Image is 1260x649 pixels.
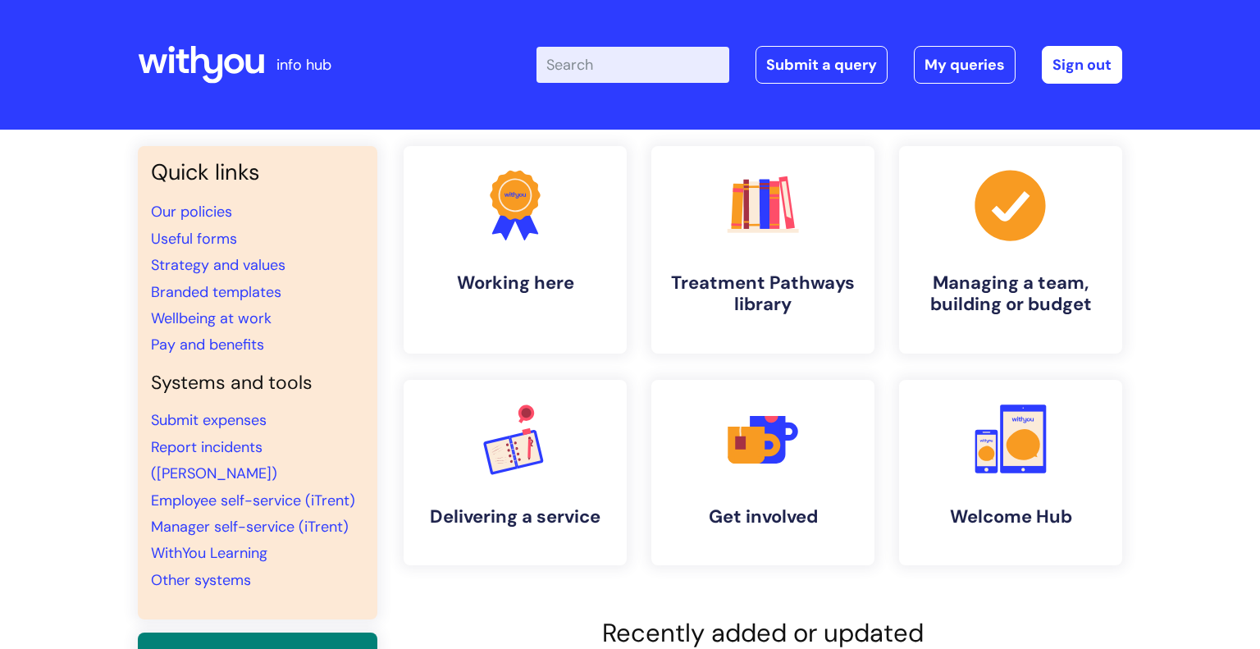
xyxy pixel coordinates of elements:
a: Our policies [151,202,232,222]
a: Delivering a service [404,380,627,565]
a: Submit a query [756,46,888,84]
a: Sign out [1042,46,1122,84]
a: Submit expenses [151,410,267,430]
a: Managing a team, building or budget [899,146,1122,354]
h4: Working here [417,272,614,294]
a: Report incidents ([PERSON_NAME]) [151,437,277,483]
h3: Quick links [151,159,364,185]
a: Manager self-service (iTrent) [151,517,349,537]
a: Branded templates [151,282,281,302]
a: Employee self-service (iTrent) [151,491,355,510]
h4: Delivering a service [417,506,614,528]
a: Pay and benefits [151,335,264,354]
a: Welcome Hub [899,380,1122,565]
h4: Systems and tools [151,372,364,395]
a: WithYou Learning [151,543,267,563]
a: Get involved [651,380,874,565]
a: Wellbeing at work [151,309,272,328]
h4: Managing a team, building or budget [912,272,1109,316]
h4: Get involved [664,506,861,528]
a: Treatment Pathways library [651,146,874,354]
h4: Welcome Hub [912,506,1109,528]
a: Other systems [151,570,251,590]
a: My queries [914,46,1016,84]
p: info hub [276,52,331,78]
a: Strategy and values [151,255,285,275]
h4: Treatment Pathways library [664,272,861,316]
h2: Recently added or updated [404,618,1122,648]
div: | - [536,46,1122,84]
input: Search [536,47,729,83]
a: Working here [404,146,627,354]
a: Useful forms [151,229,237,249]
